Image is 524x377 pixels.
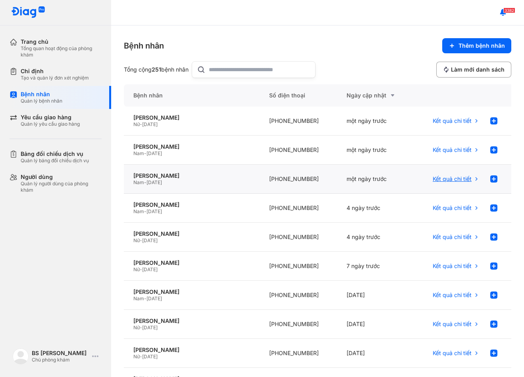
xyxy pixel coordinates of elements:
div: [PERSON_NAME] [133,288,250,295]
span: Làm mới danh sách [451,66,505,73]
span: Nữ [133,354,140,360]
span: Kết quả chi tiết [433,321,472,328]
img: logo [11,6,45,19]
div: Người dùng [21,173,102,181]
span: Nữ [133,325,140,330]
span: Nam [133,150,144,156]
span: - [144,208,146,214]
div: Tổng quan hoạt động của phòng khám [21,45,102,58]
div: Số điện thoại [260,84,337,107]
span: Thêm bệnh nhân [458,42,505,49]
div: [PERSON_NAME] [133,114,250,121]
span: [DATE] [146,150,162,156]
span: Kết quả chi tiết [433,175,472,183]
div: [PERSON_NAME] [133,201,250,208]
div: một ngày trước [337,165,414,194]
div: [PHONE_NUMBER] [260,339,337,368]
span: Kết quả chi tiết [433,350,472,357]
span: 251 [152,66,161,73]
span: [DATE] [142,325,158,330]
span: Nam [133,295,144,301]
div: 4 ngày trước [337,223,414,252]
span: - [140,266,142,272]
div: [PERSON_NAME] [133,172,250,179]
div: [DATE] [337,310,414,339]
div: [PHONE_NUMBER] [260,281,337,310]
div: một ngày trước [337,136,414,165]
span: Nữ [133,237,140,243]
span: - [140,121,142,127]
button: Làm mới danh sách [436,62,511,78]
div: BS [PERSON_NAME] [32,350,89,357]
div: [PHONE_NUMBER] [260,165,337,194]
span: - [144,295,146,301]
span: Nam [133,208,144,214]
div: [PERSON_NAME] [133,317,250,325]
div: Bảng đối chiếu dịch vụ [21,150,89,157]
div: Trang chủ [21,38,102,45]
div: Tổng cộng bệnh nhân [124,66,189,73]
span: Kết quả chi tiết [433,117,472,124]
div: [PHONE_NUMBER] [260,136,337,165]
span: [DATE] [142,237,158,243]
div: Quản lý bảng đối chiếu dịch vụ [21,157,89,164]
div: [PHONE_NUMBER] [260,107,337,136]
span: - [140,237,142,243]
span: [DATE] [146,179,162,185]
div: Quản lý người dùng của phòng khám [21,181,102,193]
div: [PERSON_NAME] [133,259,250,266]
div: Quản lý yêu cầu giao hàng [21,121,80,127]
img: logo [13,348,29,364]
span: [DATE] [146,295,162,301]
span: Nam [133,179,144,185]
div: một ngày trước [337,107,414,136]
span: [DATE] [142,354,158,360]
div: [PERSON_NAME] [133,346,250,354]
div: Chỉ định [21,68,89,75]
span: - [140,354,142,360]
div: Tạo và quản lý đơn xét nghiệm [21,75,89,81]
span: Nữ [133,266,140,272]
span: [DATE] [142,266,158,272]
span: Kết quả chi tiết [433,146,472,154]
div: Ngày cập nhật [347,91,405,100]
div: [PHONE_NUMBER] [260,223,337,252]
div: [DATE] [337,281,414,310]
div: [PHONE_NUMBER] [260,252,337,281]
div: Chủ phòng khám [32,357,89,363]
div: Yêu cầu giao hàng [21,114,80,121]
div: Bệnh nhân [124,84,260,107]
span: Nữ [133,121,140,127]
span: Kết quả chi tiết [433,204,472,212]
div: Bệnh nhân [21,91,62,98]
span: 3382 [503,8,515,13]
span: - [144,150,146,156]
span: Kết quả chi tiết [433,291,472,299]
div: [PHONE_NUMBER] [260,310,337,339]
button: Thêm bệnh nhân [442,38,511,53]
span: Kết quả chi tiết [433,262,472,270]
span: - [144,179,146,185]
div: 7 ngày trước [337,252,414,281]
div: [PHONE_NUMBER] [260,194,337,223]
div: Bệnh nhân [124,40,164,51]
div: [PERSON_NAME] [133,143,250,150]
span: - [140,325,142,330]
div: [PERSON_NAME] [133,230,250,237]
div: Quản lý bệnh nhân [21,98,62,104]
span: [DATE] [142,121,158,127]
div: 4 ngày trước [337,194,414,223]
span: [DATE] [146,208,162,214]
span: Kết quả chi tiết [433,233,472,241]
div: [DATE] [337,339,414,368]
